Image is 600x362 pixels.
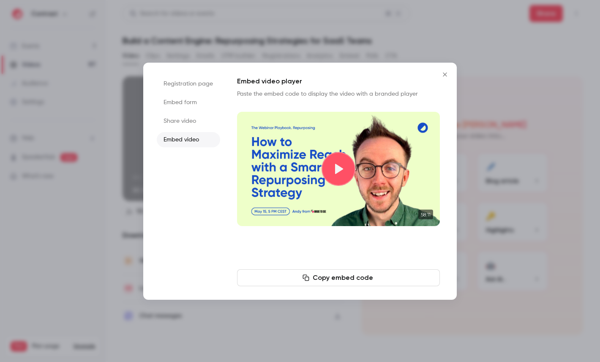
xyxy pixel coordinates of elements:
button: Close [436,66,453,83]
button: Play video [322,152,355,186]
li: Registration page [157,76,220,91]
li: Embed form [157,95,220,110]
time: 58:11 [418,210,433,219]
button: Copy embed code [237,269,440,286]
li: Embed video [157,132,220,147]
h1: Embed video player [237,76,440,86]
li: Share video [157,113,220,129]
p: Paste the embed code to display the video with a branded player [237,90,440,98]
section: Cover [237,112,440,226]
